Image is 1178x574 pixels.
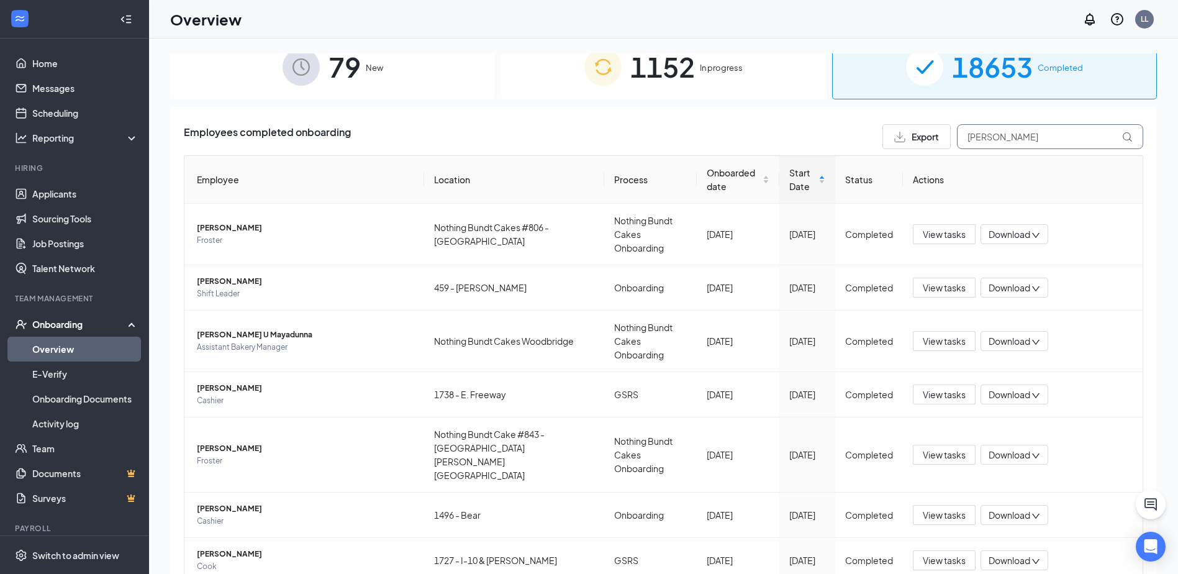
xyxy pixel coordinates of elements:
[604,372,696,417] td: GSRS
[707,388,770,401] div: [DATE]
[1038,61,1083,74] span: Completed
[32,101,138,125] a: Scheduling
[989,228,1030,241] span: Download
[845,448,893,462] div: Completed
[989,449,1030,462] span: Download
[989,335,1030,348] span: Download
[882,124,951,149] button: Export
[366,61,383,74] span: New
[913,385,976,404] button: View tasks
[1082,12,1097,27] svg: Notifications
[1031,452,1040,460] span: down
[989,509,1030,522] span: Download
[424,417,605,493] td: Nothing Bundt Cake #843 - [GEOGRAPHIC_DATA][PERSON_NAME][GEOGRAPHIC_DATA]
[700,61,743,74] span: In progress
[424,372,605,417] td: 1738 - E. Freeway
[32,337,138,362] a: Overview
[15,523,136,534] div: Payroll
[1031,391,1040,400] span: down
[835,156,903,204] th: Status
[32,318,128,330] div: Onboarding
[197,455,414,467] span: Froster
[32,206,138,231] a: Sourcing Tools
[197,329,414,341] span: [PERSON_NAME] U Mayadunna
[1136,532,1166,562] div: Open Intercom Messenger
[1031,285,1040,293] span: down
[424,204,605,265] td: Nothing Bundt Cakes #806 - [GEOGRAPHIC_DATA]
[15,132,27,144] svg: Analysis
[424,311,605,372] td: Nothing Bundt Cakes Woodbridge
[197,442,414,455] span: [PERSON_NAME]
[197,503,414,515] span: [PERSON_NAME]
[15,318,27,330] svg: UserCheck
[707,281,770,294] div: [DATE]
[32,362,138,386] a: E-Verify
[845,281,893,294] div: Completed
[604,265,696,311] td: Onboarding
[328,45,361,88] span: 79
[197,288,414,300] span: Shift Leader
[923,388,966,401] span: View tasks
[197,341,414,353] span: Assistant Bakery Manager
[913,445,976,465] button: View tasks
[32,132,139,144] div: Reporting
[913,278,976,298] button: View tasks
[197,234,414,247] span: Froster
[989,281,1030,294] span: Download
[15,293,136,304] div: Team Management
[197,222,414,234] span: [PERSON_NAME]
[604,493,696,538] td: Onboarding
[923,334,966,348] span: View tasks
[197,548,414,560] span: [PERSON_NAME]
[1141,14,1148,24] div: LL
[789,281,825,294] div: [DATE]
[1110,12,1125,27] svg: QuestionInfo
[707,553,770,567] div: [DATE]
[952,45,1033,88] span: 18653
[1143,497,1158,512] svg: ChatActive
[1031,557,1040,566] span: down
[197,382,414,394] span: [PERSON_NAME]
[32,181,138,206] a: Applicants
[197,560,414,573] span: Cook
[32,51,138,76] a: Home
[707,166,761,193] span: Onboarded date
[32,486,138,511] a: SurveysCrown
[170,9,242,30] h1: Overview
[707,508,770,522] div: [DATE]
[1031,338,1040,347] span: down
[923,281,966,294] span: View tasks
[789,508,825,522] div: [DATE]
[197,515,414,527] span: Cashier
[604,417,696,493] td: Nothing Bundt Cakes Onboarding
[957,124,1143,149] input: Search by Name, Job Posting, or Process
[789,388,825,401] div: [DATE]
[845,553,893,567] div: Completed
[913,550,976,570] button: View tasks
[630,45,695,88] span: 1152
[707,334,770,348] div: [DATE]
[424,156,605,204] th: Location
[32,76,138,101] a: Messages
[923,227,966,241] span: View tasks
[789,448,825,462] div: [DATE]
[197,275,414,288] span: [PERSON_NAME]
[923,553,966,567] span: View tasks
[913,224,976,244] button: View tasks
[789,553,825,567] div: [DATE]
[707,227,770,241] div: [DATE]
[15,549,27,562] svg: Settings
[32,231,138,256] a: Job Postings
[15,163,136,173] div: Hiring
[923,448,966,462] span: View tasks
[913,331,976,351] button: View tasks
[197,394,414,407] span: Cashier
[989,388,1030,401] span: Download
[32,411,138,436] a: Activity log
[1031,231,1040,240] span: down
[32,461,138,486] a: DocumentsCrown
[989,554,1030,567] span: Download
[789,166,816,193] span: Start Date
[184,124,351,149] span: Employees completed onboarding
[1031,512,1040,521] span: down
